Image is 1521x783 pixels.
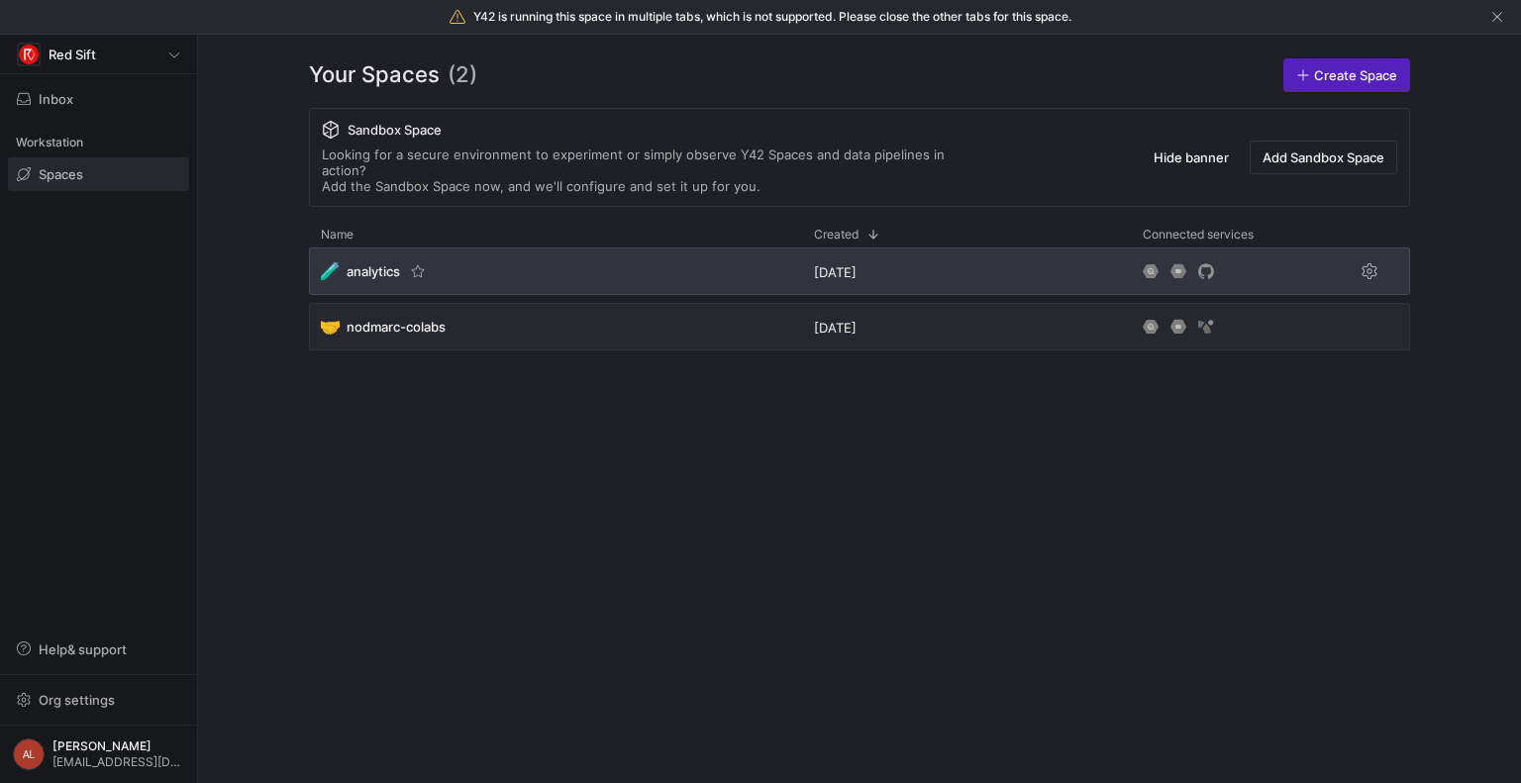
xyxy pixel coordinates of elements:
button: Add Sandbox Space [1250,141,1397,174]
span: [PERSON_NAME] [52,739,184,753]
a: Spaces [8,157,189,191]
span: Help & support [39,641,127,657]
span: Sandbox Space [348,122,442,138]
span: Red Sift [49,47,96,62]
span: Spaces [39,166,83,182]
div: Workstation [8,128,189,157]
span: [EMAIL_ADDRESS][DOMAIN_NAME] [52,755,184,769]
button: Hide banner [1141,141,1242,174]
span: Created [814,228,859,242]
span: [DATE] [814,264,857,280]
span: (2) [448,58,477,92]
button: AL[PERSON_NAME][EMAIL_ADDRESS][DOMAIN_NAME] [8,734,189,775]
span: 🤝 [321,318,339,336]
div: Press SPACE to select this row. [309,247,1410,303]
span: Name [321,228,354,242]
span: Hide banner [1154,149,1229,165]
span: [DATE] [814,320,857,336]
a: Create Space [1283,58,1410,92]
button: Org settings [8,683,189,717]
img: https://storage.googleapis.com/y42-prod-data-exchange/images/C0c2ZRu8XU2mQEXUlKrTCN4i0dD3czfOt8UZ... [19,45,39,64]
span: nodmarc-colabs [347,319,446,335]
span: 🧪 [321,262,339,280]
div: Press SPACE to select this row. [309,303,1410,358]
div: AL [13,738,45,770]
span: analytics [347,263,400,279]
div: Looking for a secure environment to experiment or simply observe Y42 Spaces and data pipelines in... [322,147,985,194]
span: Add Sandbox Space [1263,149,1384,165]
span: Create Space [1314,67,1397,83]
span: Y42 is running this space in multiple tabs, which is not supported. Please close the other tabs f... [473,10,1071,24]
span: Inbox [39,91,73,107]
span: Your Spaces [309,58,440,92]
button: Help& support [8,633,189,666]
span: Org settings [39,692,115,708]
a: Org settings [8,694,189,710]
button: Inbox [8,82,189,116]
span: Connected services [1143,228,1254,242]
